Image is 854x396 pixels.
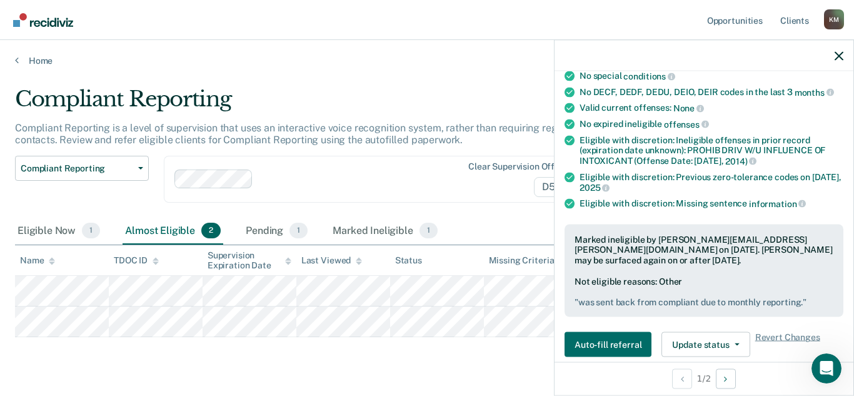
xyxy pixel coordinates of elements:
[661,332,750,357] button: Update status
[824,9,844,29] button: Profile dropdown button
[565,332,651,357] button: Auto-fill referral
[580,71,843,82] div: No special
[555,362,853,395] div: 1 / 2
[15,55,839,66] a: Home
[330,218,440,245] div: Marked Ineligible
[575,276,833,307] div: Not eligible reasons: Other
[395,255,422,266] div: Status
[123,218,223,245] div: Almost Eligible
[824,9,844,29] div: K M
[208,250,291,272] div: Supervision Expiration Date
[15,218,103,245] div: Eligible Now
[21,163,133,174] span: Compliant Reporting
[289,223,308,239] span: 1
[716,368,736,388] button: Next Opportunity
[623,71,675,81] span: conditions
[468,161,575,172] div: Clear supervision officers
[575,234,833,265] div: Marked ineligible by [PERSON_NAME][EMAIL_ADDRESS][PERSON_NAME][DOMAIN_NAME] on [DATE]. [PERSON_NA...
[534,177,577,197] span: D51
[673,103,704,113] span: None
[749,198,806,208] span: information
[755,332,820,357] span: Revert Changes
[489,255,555,266] div: Missing Criteria
[672,368,692,388] button: Previous Opportunity
[419,223,438,239] span: 1
[243,218,310,245] div: Pending
[565,332,656,357] a: Navigate to form link
[13,13,73,27] img: Recidiviz
[580,135,843,166] div: Eligible with discretion: Ineligible offenses in prior record (expiration date unknown): PROHIB D...
[664,119,709,129] span: offenses
[82,223,100,239] span: 1
[114,255,159,266] div: TDOC ID
[301,255,362,266] div: Last Viewed
[201,223,221,239] span: 2
[580,171,843,193] div: Eligible with discretion: Previous zero-tolerance codes on [DATE],
[15,86,656,122] div: Compliant Reporting
[580,183,610,193] span: 2025
[580,118,843,129] div: No expired ineligible
[580,86,843,98] div: No DECF, DEDF, DEDU, DEIO, DEIR codes in the last 3
[580,198,843,210] div: Eligible with discretion: Missing sentence
[795,87,834,97] span: months
[15,122,635,146] p: Compliant Reporting is a level of supervision that uses an interactive voice recognition system, ...
[20,255,55,266] div: Name
[725,156,756,166] span: 2014)
[575,297,833,307] pre: " was sent back from compliant due to monthly reporting. "
[811,353,841,383] iframe: Intercom live chat
[580,103,843,114] div: Valid current offenses:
